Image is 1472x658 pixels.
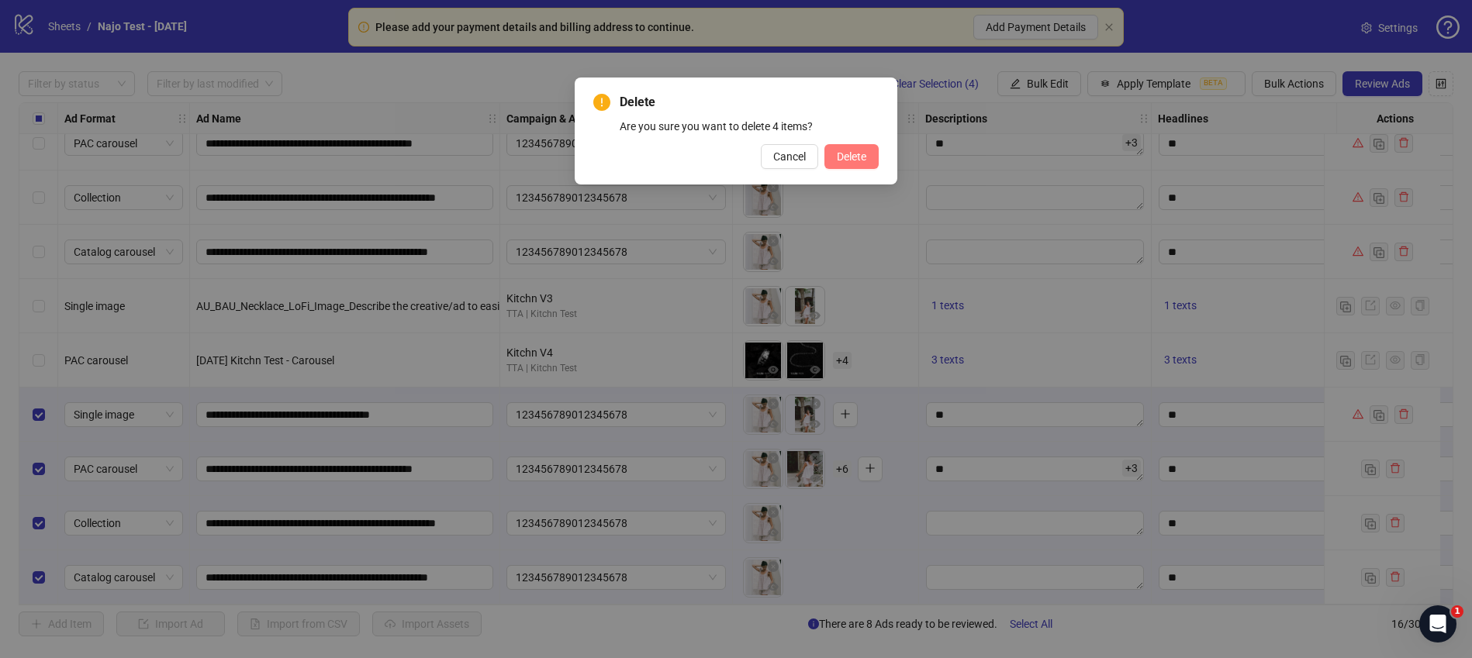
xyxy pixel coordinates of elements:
[620,118,879,135] div: Are you sure you want to delete 4 items?
[620,93,879,112] span: Delete
[593,94,610,111] span: exclamation-circle
[1419,605,1456,642] iframe: Intercom live chat
[761,144,818,169] button: Cancel
[837,150,866,163] span: Delete
[1451,605,1463,618] span: 1
[773,150,806,163] span: Cancel
[824,144,879,169] button: Delete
